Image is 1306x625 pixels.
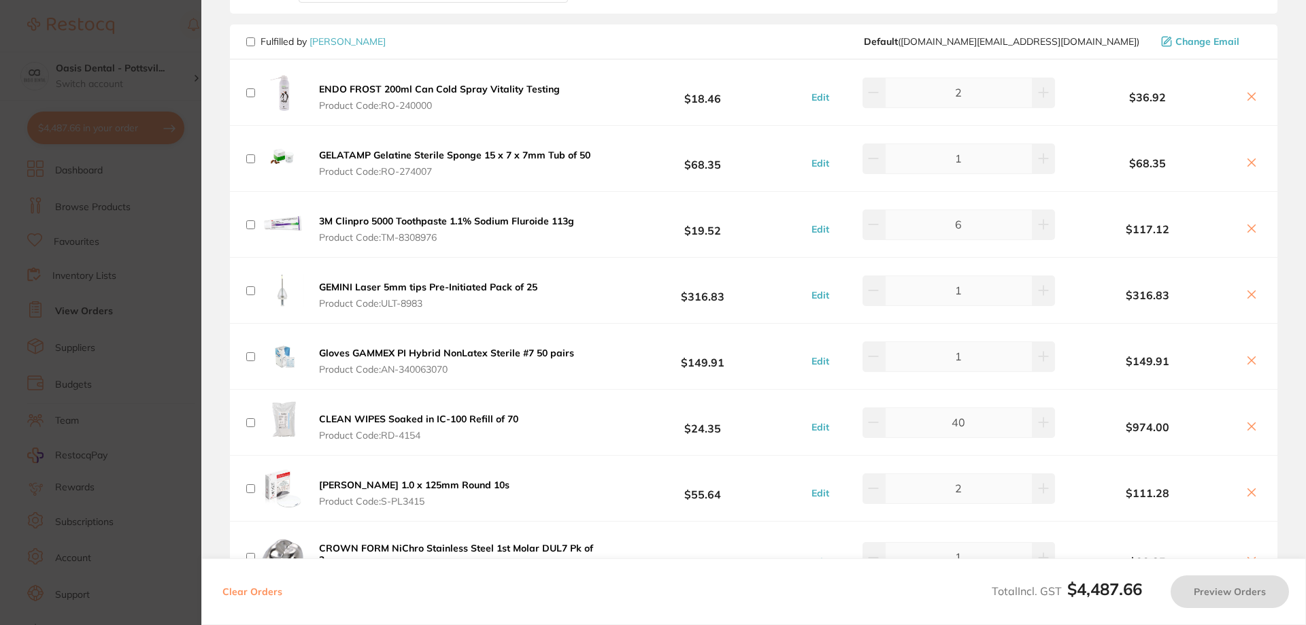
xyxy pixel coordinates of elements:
[309,35,386,48] a: [PERSON_NAME]
[1058,556,1237,568] b: $29.05
[319,479,509,491] b: [PERSON_NAME] 1.0 x 125mm Round 10s
[601,278,804,303] b: $316.83
[261,536,304,579] img: ajgzdmc4eA
[1058,355,1237,367] b: $149.91
[319,364,574,375] span: Product Code: AN-340063070
[601,344,804,369] b: $149.91
[807,487,833,499] button: Edit
[319,149,590,161] b: GELATAMP Gelatine Sterile Sponge 15 x 7 x 7mm Tub of 50
[261,335,304,378] img: NnR5Ynpiaw
[601,410,804,435] b: $24.35
[315,215,578,243] button: 3M Clinpro 5000 Toothpaste 1.1% Sodium Fluroide 113g Product Code:TM-8308976
[319,496,509,507] span: Product Code: S-PL3415
[315,479,514,507] button: [PERSON_NAME] 1.0 x 125mm Round 10s Product Code:S-PL3415
[1175,36,1239,47] span: Change Email
[261,36,386,47] p: Fulfilled by
[315,83,564,112] button: ENDO FROST 200ml Can Cold Spray Vitality Testing Product Code:RO-240000
[261,269,304,312] img: MjByNXprcw
[319,232,574,243] span: Product Code: TM-8308976
[315,281,541,309] button: GEMINI Laser 5mm tips Pre-Initiated Pack of 25 Product Code:ULT-8983
[315,347,578,375] button: Gloves GAMMEX PI Hybrid NonLatex Sterile #7 50 pairs Product Code:AN-340063070
[261,401,304,444] img: NWQ4cGwydw
[1058,289,1237,301] b: $316.83
[1058,157,1237,169] b: $68.35
[1157,35,1261,48] button: Change Email
[319,166,590,177] span: Product Code: RO-274007
[807,355,833,367] button: Edit
[601,476,804,501] b: $55.64
[319,413,518,425] b: CLEAN WIPES Soaked in IC-100 Refill of 70
[315,413,522,441] button: CLEAN WIPES Soaked in IC-100 Refill of 70 Product Code:RD-4154
[319,347,574,359] b: Gloves GAMMEX PI Hybrid NonLatex Sterile #7 50 pairs
[319,83,560,95] b: ENDO FROST 200ml Can Cold Spray Vitality Testing
[261,137,304,180] img: YXBlaTdvNQ
[807,421,833,433] button: Edit
[601,80,804,105] b: $18.46
[319,100,560,111] span: Product Code: RO-240000
[1171,575,1289,608] button: Preview Orders
[1058,487,1237,499] b: $111.28
[261,203,304,246] img: bmVwdThqNQ
[1058,223,1237,235] b: $117.12
[315,542,601,581] button: CROWN FORM NiChro Stainless Steel 1st Molar DUL7 Pk of 2 Product Code:TM-NICHRODUL7
[1058,421,1237,433] b: $974.00
[601,146,804,171] b: $68.35
[1058,91,1237,103] b: $36.92
[319,542,593,565] b: CROWN FORM NiChro Stainless Steel 1st Molar DUL7 Pk of 2
[601,545,804,570] b: $29.05
[315,149,595,178] button: GELATAMP Gelatine Sterile Sponge 15 x 7 x 7mm Tub of 50 Product Code:RO-274007
[319,215,574,227] b: 3M Clinpro 5000 Toothpaste 1.1% Sodium Fluroide 113g
[864,36,1139,47] span: customer.care@henryschein.com.au
[261,467,304,510] img: MDVhNWVubw
[1067,579,1142,599] b: $4,487.66
[807,556,833,568] button: Edit
[261,71,304,114] img: dHZpeWI1Yw
[992,584,1142,598] span: Total Incl. GST
[319,281,537,293] b: GEMINI Laser 5mm tips Pre-Initiated Pack of 25
[807,223,833,235] button: Edit
[807,157,833,169] button: Edit
[218,575,286,608] button: Clear Orders
[319,430,518,441] span: Product Code: RD-4154
[319,298,537,309] span: Product Code: ULT-8983
[807,289,833,301] button: Edit
[807,91,833,103] button: Edit
[601,212,804,237] b: $19.52
[864,35,898,48] b: Default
